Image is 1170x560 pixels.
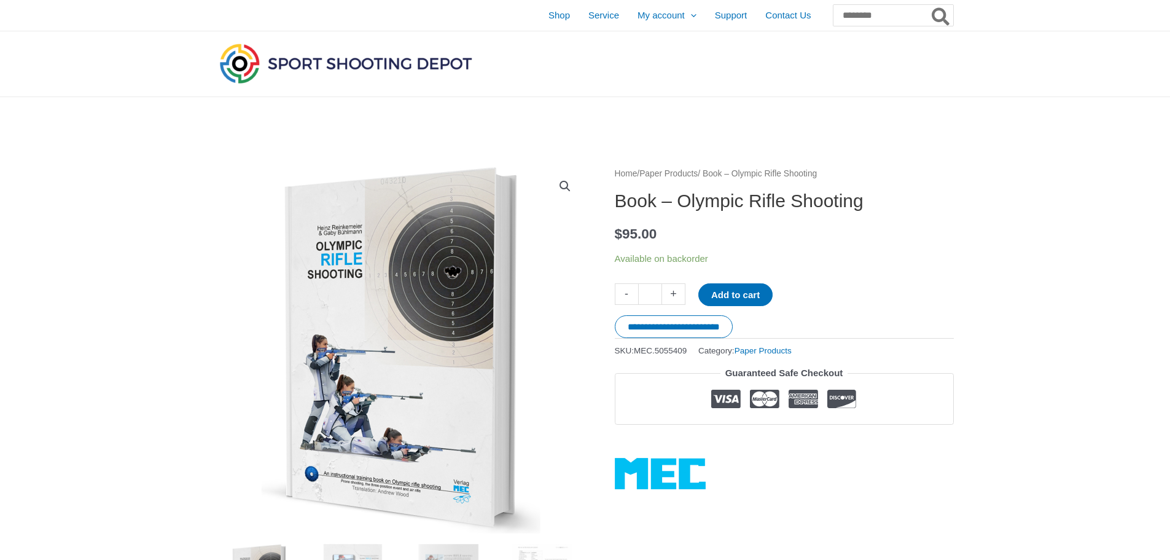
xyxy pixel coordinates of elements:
nav: Breadcrumb [615,166,954,182]
a: View full-screen image gallery [554,175,576,197]
a: Paper Products [639,169,698,178]
bdi: 95.00 [615,226,657,242]
iframe: Customer reviews powered by Trustpilot [615,434,954,449]
img: Sport Shooting Depot [217,41,475,86]
span: Category: [698,343,792,358]
a: - [615,283,638,305]
button: Add to cart [698,283,773,306]
legend: Guaranteed Safe Checkout [720,365,848,382]
p: Available on backorder [615,250,954,267]
a: Home [615,169,638,178]
a: + [662,283,685,305]
input: Product quantity [638,283,662,305]
a: Paper Products [735,346,792,355]
button: Search [929,5,953,26]
span: MEC.5055409 [634,346,687,355]
a: MEC [615,458,706,489]
h1: Book – Olympic Rifle Shooting [615,190,954,212]
span: SKU: [615,343,687,358]
span: $ [615,226,623,242]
